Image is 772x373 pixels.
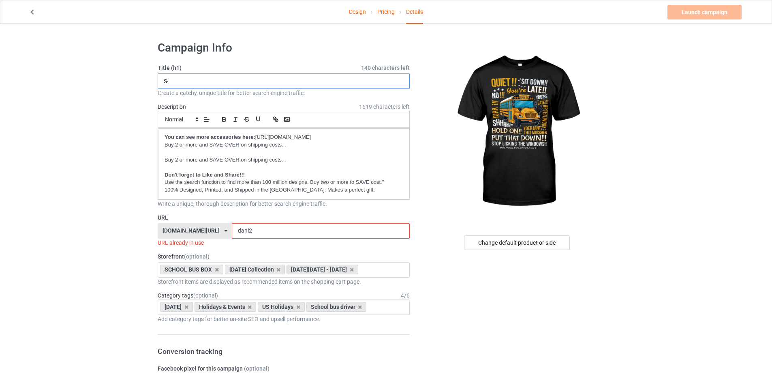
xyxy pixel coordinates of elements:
div: Add category tags for better on-site SEO and upsell performance. [158,315,410,323]
div: Change default product or side [464,235,570,250]
div: Write a unique, thorough description for better search engine traffic. [158,200,410,208]
div: [DOMAIN_NAME][URL] [163,228,220,233]
div: Storefront items are displayed as recommended items on the shopping cart page. [158,278,410,286]
span: (optional) [244,365,269,372]
div: Holidays & Events [195,302,257,312]
div: URL already in use [158,239,410,247]
div: [DATE][DATE] - [DATE] [287,265,358,274]
p: Buy 2 or more and SAVE OVER on shipping costs. . [165,141,403,149]
span: (optional) [193,292,218,299]
a: Pricing [377,0,395,23]
h1: Campaign Info [158,41,410,55]
div: School bus driver [306,302,367,312]
label: Facebook pixel for this campaign [158,364,410,373]
label: URL [158,213,410,222]
span: 140 characters left [361,64,410,72]
div: Create a catchy, unique title for better search engine traffic. [158,89,410,97]
p: Buy 2 or more and SAVE OVER on shipping costs. . [165,156,403,164]
label: Description [158,103,186,110]
div: Details [406,0,423,24]
h3: Conversion tracking [158,347,410,356]
label: Category tags [158,291,218,300]
strong: Don't forget to Like and Share!!! [165,172,245,178]
p: 100% Designed, Printed, and Shipped in the [GEOGRAPHIC_DATA]. Makes a perfect gift. [165,186,403,194]
div: SCHOOL BUS BOX [160,265,223,274]
p: [URL][DOMAIN_NAME] [165,134,403,141]
div: US Holidays [258,302,305,312]
div: 4 / 6 [401,291,410,300]
span: (optional) [184,253,210,260]
a: Design [349,0,366,23]
span: 1619 characters left [359,103,410,111]
strong: You can see more accessories here: [165,134,255,140]
div: [DATE] Collection [225,265,285,274]
div: [DATE] [160,302,193,312]
p: Use the search function to find more than 100 million designs. Buy two or more to SAVE cost." [165,179,403,186]
label: Title (h1) [158,64,410,72]
label: Storefront [158,252,410,261]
